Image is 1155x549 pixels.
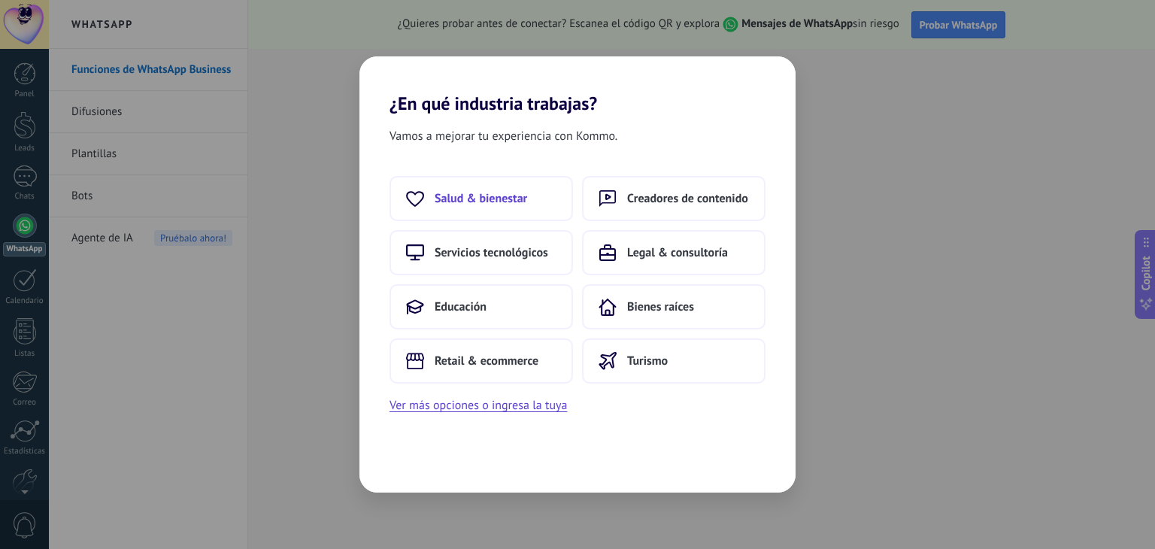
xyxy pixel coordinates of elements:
button: Bienes raíces [582,284,765,329]
button: Creadores de contenido [582,176,765,221]
span: Servicios tecnológicos [435,245,548,260]
span: Creadores de contenido [627,191,748,206]
span: Retail & ecommerce [435,353,538,369]
span: Vamos a mejorar tu experiencia con Kommo. [390,126,617,146]
button: Servicios tecnológicos [390,230,573,275]
button: Turismo [582,338,765,384]
h2: ¿En qué industria trabajas? [359,56,796,114]
span: Turismo [627,353,668,369]
button: Legal & consultoría [582,230,765,275]
button: Ver más opciones o ingresa la tuya [390,396,567,415]
span: Bienes raíces [627,299,694,314]
span: Legal & consultoría [627,245,728,260]
span: Educación [435,299,487,314]
button: Retail & ecommerce [390,338,573,384]
span: Salud & bienestar [435,191,527,206]
button: Salud & bienestar [390,176,573,221]
button: Educación [390,284,573,329]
